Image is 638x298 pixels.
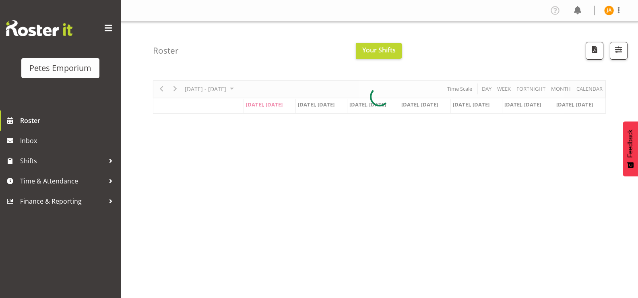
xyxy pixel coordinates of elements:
[362,46,396,54] span: Your Shifts
[6,20,72,36] img: Rosterit website logo
[20,175,105,187] span: Time & Attendance
[627,129,634,158] span: Feedback
[20,195,105,207] span: Finance & Reporting
[604,6,614,15] img: jeseryl-armstrong10788.jpg
[610,42,628,60] button: Filter Shifts
[20,135,117,147] span: Inbox
[623,121,638,176] button: Feedback - Show survey
[153,46,179,55] h4: Roster
[356,43,402,59] button: Your Shifts
[29,62,91,74] div: Petes Emporium
[20,155,105,167] span: Shifts
[20,115,117,127] span: Roster
[586,42,603,60] button: Download a PDF of the roster according to the set date range.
